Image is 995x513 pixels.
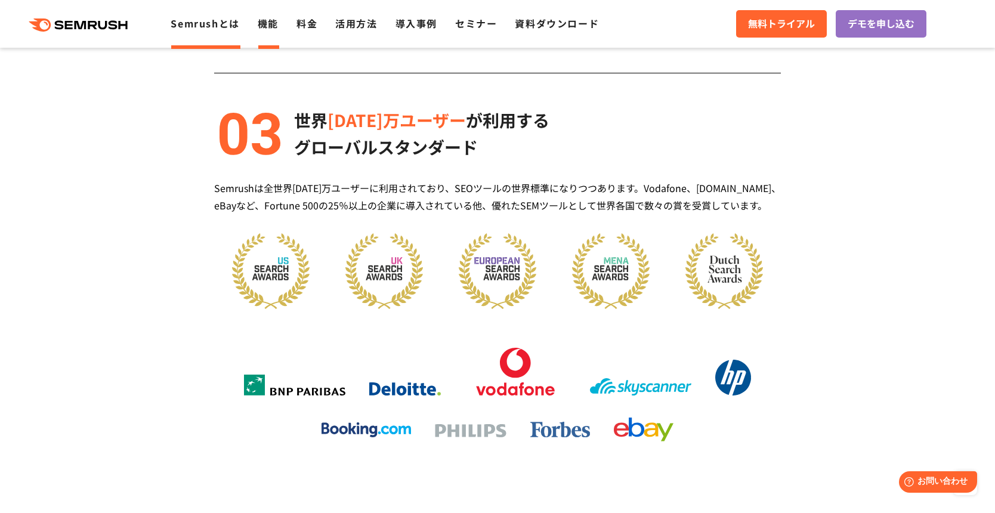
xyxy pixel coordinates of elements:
img: ebay [614,418,673,441]
img: uk award [345,233,423,309]
p: 世界 が利用する [294,107,549,134]
div: Semrushは全世界[DATE]万ユーザーに利用されており、SEOツールの世界標準になりつつあります。Vodafone、[DOMAIN_NAME]、eBayなど、Fortune 500の25％... [214,180,781,214]
img: forbes [530,422,590,437]
a: デモを申し込む [836,10,926,38]
img: eu award [459,233,536,309]
img: booking [322,422,411,437]
span: デモを申し込む [848,16,914,32]
img: bnp_paribas [244,375,345,395]
a: 料金 [296,16,317,30]
p: グローバルスタンダード [294,134,549,160]
img: vodafone [465,348,566,395]
a: Semrushとは [171,16,239,30]
a: 活用方法 [335,16,377,30]
img: skyscanner [590,378,691,395]
img: hp [715,360,751,395]
a: 資料ダウンロード [515,16,599,30]
img: deloitte [369,382,441,395]
a: セミナー [455,16,497,30]
img: philips [435,424,506,437]
a: 導入事例 [395,16,437,30]
span: [DATE]万ユーザー [327,108,466,132]
img: mena award [572,233,650,309]
img: dutch award [685,233,763,309]
a: 無料トライアル [736,10,827,38]
img: alt [214,107,286,160]
img: us award [232,233,310,309]
span: 無料トライアル [748,16,815,32]
iframe: Help widget launcher [889,466,982,500]
a: 機能 [258,16,279,30]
